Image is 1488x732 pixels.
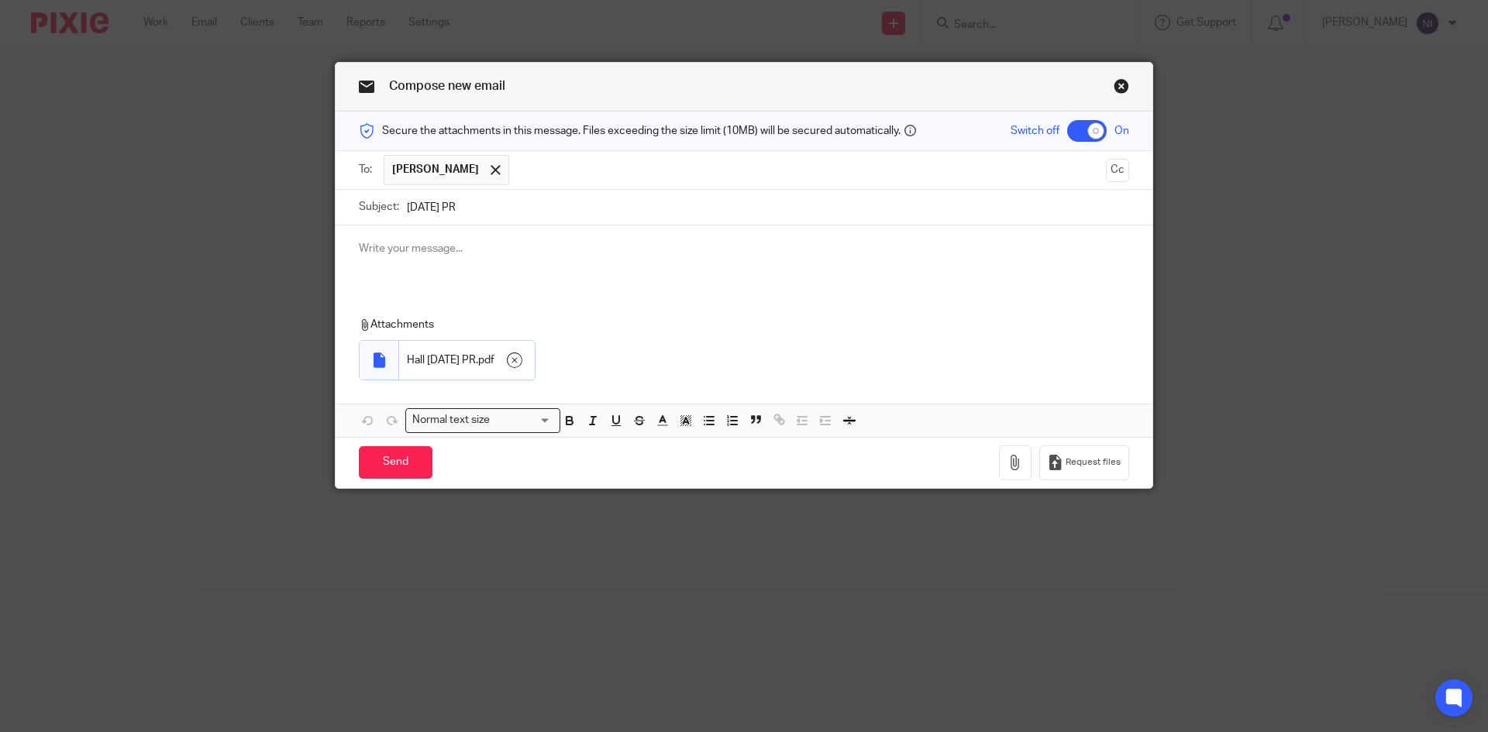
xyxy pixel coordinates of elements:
[399,341,535,380] div: .
[1011,123,1059,139] span: Switch off
[495,412,551,428] input: Search for option
[478,352,494,368] span: pdf
[359,162,376,177] label: To:
[407,352,476,368] span: Hall [DATE] PR
[1066,456,1121,469] span: Request files
[1114,123,1129,139] span: On
[1039,445,1129,480] button: Request files
[389,80,505,92] span: Compose new email
[392,162,479,177] span: [PERSON_NAME]
[1114,78,1129,99] a: Close this dialog window
[359,199,399,215] label: Subject:
[359,446,432,479] input: Send
[409,412,494,428] span: Normal text size
[405,408,560,432] div: Search for option
[382,123,901,139] span: Secure the attachments in this message. Files exceeding the size limit (10MB) will be secured aut...
[359,317,1107,332] p: Attachments
[1106,159,1129,182] button: Cc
